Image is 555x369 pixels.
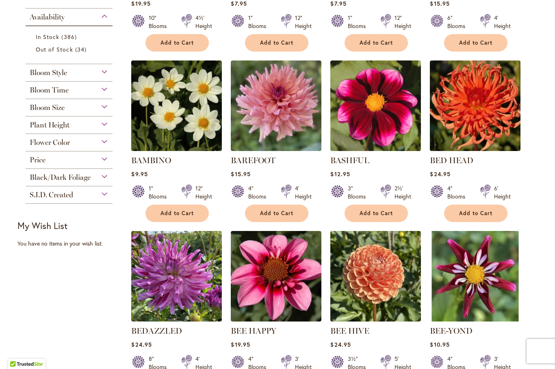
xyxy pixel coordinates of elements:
span: Bloom Time [30,86,69,95]
button: Add to Cart [145,34,209,52]
button: Add to Cart [345,205,408,222]
a: Bedazzled [131,315,222,323]
a: BASHFUL [330,145,421,153]
span: $24.95 [131,341,152,348]
button: Add to Cart [245,205,308,222]
a: BEDAZZLED [131,326,182,336]
span: Price [30,155,46,164]
div: 6" Blooms [447,14,470,30]
div: 10" Blooms [149,14,171,30]
a: BAMBINO [131,155,171,165]
div: 4" Blooms [248,184,271,201]
div: 3" Blooms [348,184,371,201]
span: $24.95 [330,341,351,348]
div: 1" Blooms [348,14,371,30]
div: 4½' Height [195,14,212,30]
span: Out of Stock [36,45,73,53]
span: Add to Cart [260,39,293,46]
img: BASHFUL [330,60,421,151]
div: 4' Height [494,14,511,30]
span: Flower Color [30,138,70,147]
span: Bloom Style [30,68,67,77]
span: S.I.D. Created [30,190,73,199]
a: BAREFOOT [231,145,321,153]
div: 1" Blooms [149,184,171,201]
button: Add to Cart [444,34,507,52]
span: Add to Cart [360,210,393,217]
strong: My Wish List [17,220,67,231]
button: Add to Cart [245,34,308,52]
a: BEE HAPPY [231,326,276,336]
a: BEE-YOND [430,326,473,336]
a: BEE HIVE [330,315,421,323]
div: 2½' Height [395,184,411,201]
img: BEE HIVE [330,231,421,322]
a: In Stock 386 [36,32,104,41]
div: 12" Height [195,184,212,201]
span: Add to Cart [160,210,194,217]
span: $24.95 [430,170,450,178]
img: BED HEAD [430,60,520,151]
span: 34 [75,45,89,54]
span: Availability [30,13,65,22]
img: BEE HAPPY [231,231,321,322]
a: BED HEAD [430,155,473,165]
button: Add to Cart [145,205,209,222]
div: 4" Blooms [447,184,470,201]
a: Out of Stock 34 [36,45,104,54]
span: Add to Cart [160,39,194,46]
span: $10.95 [430,341,449,348]
span: Black/Dark Foliage [30,173,91,182]
iframe: Launch Accessibility Center [6,340,29,363]
a: BASHFUL [330,155,369,165]
a: BED HEAD [430,145,520,153]
div: 1" Blooms [248,14,271,30]
span: Add to Cart [459,210,492,217]
button: Add to Cart [345,34,408,52]
div: 4' Height [295,184,312,201]
span: $19.95 [231,341,250,348]
div: You have no items in your wish list. [17,240,126,248]
div: 6' Height [494,184,511,201]
img: Bedazzled [131,231,222,322]
span: Bloom Size [30,103,65,112]
a: BAREFOOT [231,155,275,165]
span: Add to Cart [260,210,293,217]
img: BAMBINO [131,60,222,151]
span: $15.95 [231,170,250,178]
span: Add to Cart [360,39,393,46]
a: BAMBINO [131,145,222,153]
img: BAREFOOT [231,60,321,151]
a: BEE HAPPY [231,315,321,323]
button: Add to Cart [444,205,507,222]
span: $12.95 [330,170,350,178]
span: Add to Cart [459,39,492,46]
span: $9.95 [131,170,147,178]
span: In Stock [36,33,59,41]
a: BEE HIVE [330,326,369,336]
div: 12" Height [395,14,411,30]
img: BEE-YOND [430,231,520,322]
a: BEE-YOND [430,315,520,323]
span: Plant Height [30,121,69,129]
div: 12" Height [295,14,312,30]
span: 386 [61,32,78,41]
